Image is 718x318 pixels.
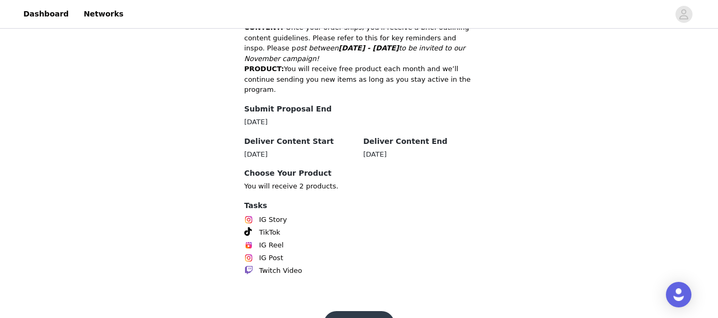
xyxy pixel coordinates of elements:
a: Dashboard [17,2,75,26]
span: IG Reel [259,240,284,251]
h4: Tasks [244,200,474,211]
span: Twitch Video [259,265,302,276]
h4: Deliver Content End [364,136,474,147]
span: IG Post [259,253,283,263]
div: [DATE] [244,117,355,127]
p: You will receive 2 products. [244,181,474,192]
h4: Deliver Content Start [244,136,355,147]
a: Networks [77,2,130,26]
span: TikTok [259,227,281,238]
div: [DATE] [364,149,474,160]
strong: PRODUCT: [244,65,284,73]
p: You will receive free product each month and we’ll continue sending you new items as long as you ... [244,64,474,95]
div: [DATE] [244,149,355,160]
p: Once your order ships, you'll receive a brief outlining content guidelines. Please refer to this ... [244,22,474,64]
img: Instagram Icon [244,254,253,262]
div: Open Intercom Messenger [666,282,691,307]
h4: Choose Your Product [244,168,474,179]
em: ost between to be invited to our November campaign! [244,44,466,63]
span: IG Story [259,214,287,225]
strong: [DATE] - [DATE] [339,44,399,52]
div: avatar [679,6,689,23]
h4: Submit Proposal End [244,104,355,115]
img: Instagram Icon [244,216,253,224]
img: Instagram Reels Icon [244,241,253,250]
